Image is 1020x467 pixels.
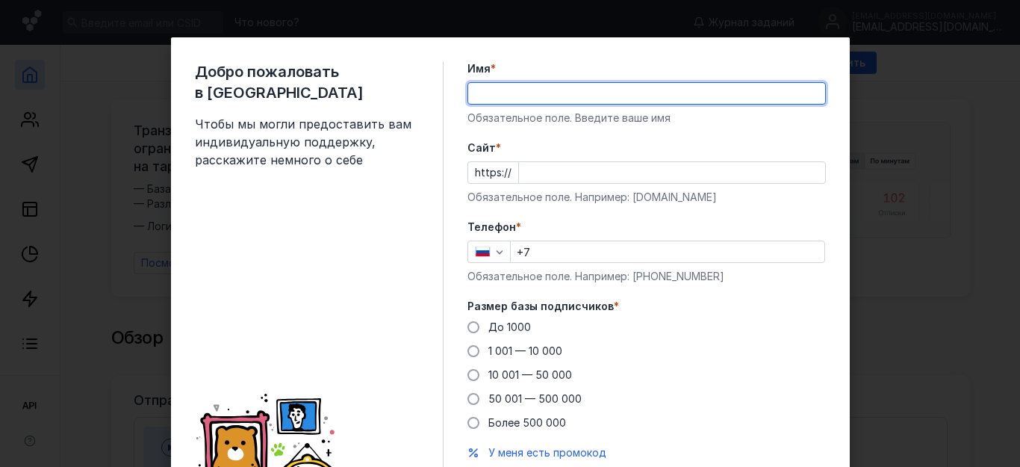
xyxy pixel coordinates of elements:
[488,392,582,405] span: 50 001 — 500 000
[488,368,572,381] span: 10 001 — 50 000
[467,299,614,314] span: Размер базы подписчиков
[488,445,606,460] button: У меня есть промокод
[467,140,496,155] span: Cайт
[467,61,491,76] span: Имя
[488,344,562,357] span: 1 001 — 10 000
[488,416,566,429] span: Более 500 000
[195,115,419,169] span: Чтобы мы могли предоставить вам индивидуальную поддержку, расскажите немного о себе
[467,220,516,235] span: Телефон
[488,446,606,459] span: У меня есть промокод
[195,61,419,103] span: Добро пожаловать в [GEOGRAPHIC_DATA]
[467,190,826,205] div: Обязательное поле. Например: [DOMAIN_NAME]
[467,111,826,126] div: Обязательное поле. Введите ваше имя
[467,269,826,284] div: Обязательное поле. Например: [PHONE_NUMBER]
[488,321,531,333] span: До 1000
